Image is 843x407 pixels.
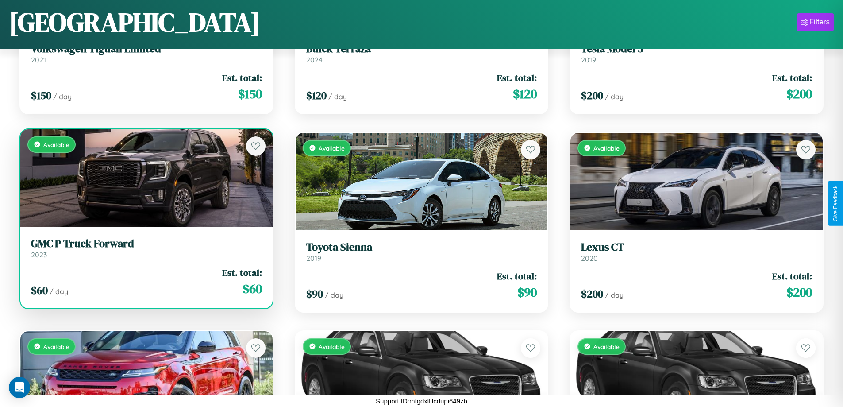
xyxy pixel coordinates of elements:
[772,71,812,84] span: Est. total:
[497,71,537,84] span: Est. total:
[581,254,598,263] span: 2020
[581,241,812,254] h3: Lexus CT
[238,85,262,103] span: $ 150
[306,287,323,301] span: $ 90
[222,266,262,279] span: Est. total:
[50,287,68,296] span: / day
[9,377,30,398] div: Open Intercom Messenger
[605,92,624,101] span: / day
[319,144,345,152] span: Available
[31,237,262,259] a: GMC P Truck Forward2023
[581,241,812,263] a: Lexus CT2020
[325,291,343,299] span: / day
[31,43,262,64] a: Volkswagen Tiguan Limited2021
[581,55,596,64] span: 2019
[593,144,620,152] span: Available
[376,395,467,407] p: Support ID: mfgdxllilcdupi649zb
[31,237,262,250] h3: GMC P Truck Forward
[9,4,260,40] h1: [GEOGRAPHIC_DATA]
[772,270,812,283] span: Est. total:
[581,287,603,301] span: $ 200
[581,43,812,55] h3: Tesla Model 3
[581,43,812,64] a: Tesla Model 32019
[605,291,624,299] span: / day
[306,43,537,55] h3: Buick Terraza
[306,254,321,263] span: 2019
[306,55,323,64] span: 2024
[243,280,262,298] span: $ 60
[31,283,48,298] span: $ 60
[43,141,69,148] span: Available
[53,92,72,101] span: / day
[581,88,603,103] span: $ 200
[306,88,327,103] span: $ 120
[832,186,839,221] div: Give Feedback
[328,92,347,101] span: / day
[31,43,262,55] h3: Volkswagen Tiguan Limited
[31,250,47,259] span: 2023
[593,343,620,350] span: Available
[497,270,537,283] span: Est. total:
[809,18,830,27] div: Filters
[319,343,345,350] span: Available
[513,85,537,103] span: $ 120
[306,241,537,254] h3: Toyota Sienna
[222,71,262,84] span: Est. total:
[31,55,46,64] span: 2021
[517,283,537,301] span: $ 90
[786,85,812,103] span: $ 200
[306,241,537,263] a: Toyota Sienna2019
[306,43,537,64] a: Buick Terraza2024
[797,13,834,31] button: Filters
[31,88,51,103] span: $ 150
[786,283,812,301] span: $ 200
[43,343,69,350] span: Available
